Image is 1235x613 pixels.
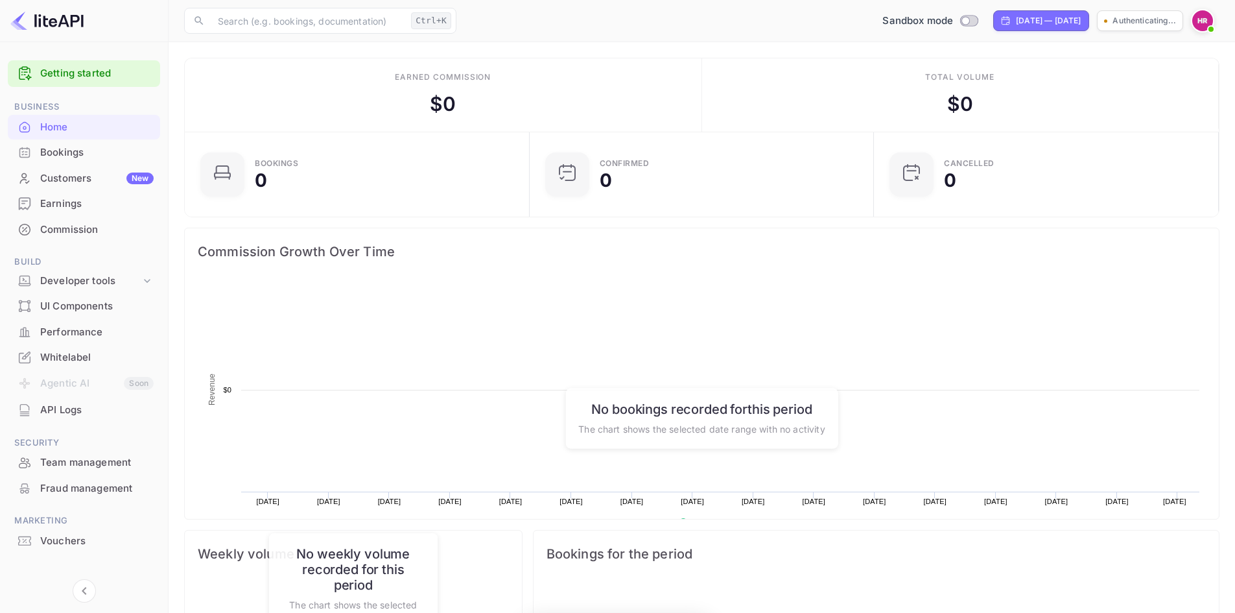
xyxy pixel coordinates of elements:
div: Earned commission [395,71,491,83]
a: Fraud management [8,476,160,500]
text: [DATE] [257,498,280,505]
div: Performance [40,325,154,340]
span: Weekly volume [198,544,509,564]
div: Fraud management [40,481,154,496]
div: CANCELLED [944,160,994,167]
div: Click to change the date range period [993,10,1089,31]
h6: No bookings recorded for this period [578,401,825,416]
div: 0 [600,171,612,189]
span: Commission Growth Over Time [198,241,1206,262]
a: API Logs [8,398,160,422]
a: Earnings [8,191,160,215]
div: 0 [944,171,956,189]
div: CustomersNew [8,166,160,191]
text: [DATE] [802,498,825,505]
div: Home [40,120,154,135]
text: [DATE] [438,498,462,505]
text: [DATE] [620,498,644,505]
div: Customers [40,171,154,186]
a: CustomersNew [8,166,160,190]
a: Commission [8,217,160,241]
a: Getting started [40,66,154,81]
text: Revenue [692,518,725,527]
span: Sandbox mode [882,14,953,29]
div: Vouchers [8,529,160,554]
button: Collapse navigation [73,579,96,603]
div: Home [8,115,160,140]
span: Security [8,436,160,450]
div: New [126,173,154,184]
div: Bookings [255,160,298,167]
div: Vouchers [40,534,154,549]
text: [DATE] [1105,498,1129,505]
div: Commission [8,217,160,243]
a: Bookings [8,140,160,164]
div: Team management [40,455,154,470]
a: Whitelabel [8,345,160,369]
span: Build [8,255,160,269]
div: Bookings [8,140,160,165]
text: [DATE] [1163,498,1186,505]
text: [DATE] [863,498,886,505]
div: Team management [8,450,160,475]
h6: No weekly volume recorded for this period [282,546,425,593]
text: [DATE] [924,498,947,505]
div: Commission [40,222,154,237]
p: Authenticating... [1112,15,1176,27]
div: Developer tools [8,270,160,293]
div: Whitelabel [8,345,160,370]
span: Bookings for the period [547,544,1206,564]
div: $ 0 [947,90,973,119]
text: [DATE] [317,498,340,505]
a: Vouchers [8,529,160,553]
text: $0 [223,386,231,394]
text: [DATE] [681,498,704,505]
div: Total volume [925,71,994,83]
input: Search (e.g. bookings, documentation) [210,8,406,34]
text: [DATE] [559,498,583,505]
div: Bookings [40,145,154,160]
div: Performance [8,320,160,345]
div: Confirmed [600,160,650,167]
text: Revenue [207,374,217,405]
text: [DATE] [499,498,523,505]
div: $ 0 [430,90,456,119]
div: Getting started [8,60,160,87]
a: Home [8,115,160,139]
div: Whitelabel [40,350,154,365]
a: UI Components [8,294,160,318]
text: [DATE] [378,498,401,505]
p: The chart shows the selected date range with no activity [578,422,825,435]
a: Team management [8,450,160,474]
div: 0 [255,171,267,189]
span: Marketing [8,514,160,528]
span: Business [8,100,160,114]
div: API Logs [8,398,160,423]
text: [DATE] [742,498,765,505]
text: [DATE] [1045,498,1068,505]
div: API Logs [40,403,154,418]
div: Earnings [8,191,160,217]
div: Switch to Production mode [877,14,983,29]
div: Fraud management [8,476,160,501]
div: Earnings [40,197,154,211]
a: Performance [8,320,160,344]
img: LiteAPI logo [10,10,84,31]
div: Ctrl+K [411,12,451,29]
img: Hugo Ruano [1192,10,1213,31]
text: [DATE] [984,498,1007,505]
div: [DATE] — [DATE] [1016,15,1081,27]
div: UI Components [8,294,160,319]
div: UI Components [40,299,154,314]
div: Developer tools [40,274,141,289]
